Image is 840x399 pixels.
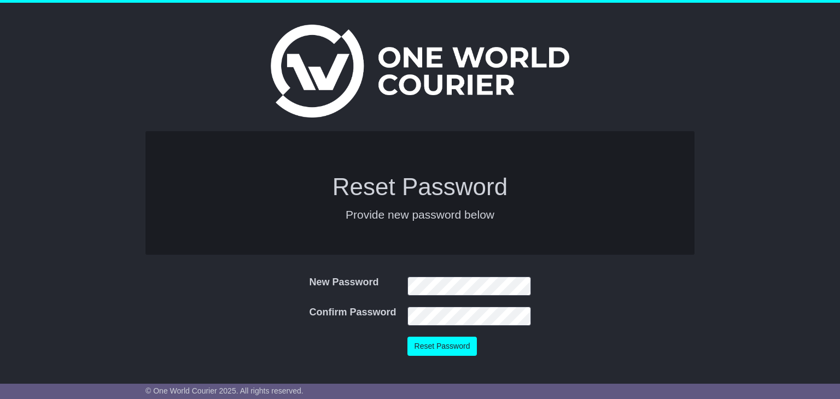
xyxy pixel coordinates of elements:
[309,307,396,319] label: Confirm Password
[271,25,569,118] img: One World
[145,386,304,395] span: © One World Courier 2025. All rights reserved.
[156,207,684,222] p: Provide new password below
[309,277,378,289] label: New Password
[156,174,684,200] h1: Reset Password
[407,337,477,356] button: Reset Password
